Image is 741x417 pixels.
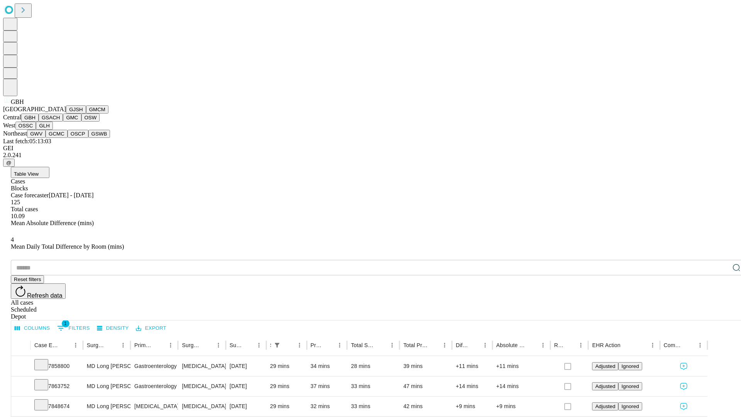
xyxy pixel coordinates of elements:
div: Total Scheduled Duration [351,342,375,348]
div: 7863752 [34,376,79,396]
div: [MEDICAL_DATA] FLEXIBLE PROXIMAL DIAGNOSTIC [182,397,222,416]
div: 42 mins [403,397,448,416]
button: Table View [11,167,49,178]
div: Case Epic Id [34,342,59,348]
button: Sort [202,340,213,351]
span: Adjusted [595,403,615,409]
span: Mean Absolute Difference (mins) [11,220,94,226]
button: Sort [469,340,480,351]
div: MD Long [PERSON_NAME] [87,356,127,376]
button: Show filters [55,322,92,334]
div: 29 mins [270,376,303,396]
div: Surgeon Name [87,342,106,348]
button: Menu [480,340,491,351]
button: Menu [334,340,345,351]
button: GSACH [39,114,63,122]
span: GBH [11,98,24,105]
div: +9 mins [496,397,546,416]
button: GMC [63,114,81,122]
div: 34 mins [311,356,343,376]
span: West [3,122,15,129]
button: Show filters [272,340,283,351]
button: Sort [565,340,575,351]
button: Adjusted [592,362,618,370]
div: +9 mins [456,397,489,416]
button: Sort [59,340,70,351]
div: 39 mins [403,356,448,376]
button: Density [95,322,131,334]
div: Predicted In Room Duration [311,342,323,348]
div: 29 mins [270,397,303,416]
button: Sort [621,340,632,351]
span: Adjusted [595,383,615,389]
div: Comments [664,342,683,348]
span: 125 [11,199,20,205]
div: Absolute Difference [496,342,526,348]
button: OSCP [68,130,88,138]
button: Menu [70,340,81,351]
span: Case forecaster [11,192,49,198]
button: Menu [387,340,398,351]
button: Sort [376,340,387,351]
button: GJSH [66,105,86,114]
div: [MEDICAL_DATA] FLEXIBLE PROXIMAL DIAGNOSTIC [182,356,222,376]
div: +14 mins [496,376,546,396]
div: Difference [456,342,468,348]
button: Sort [428,340,439,351]
button: Expand [15,360,27,373]
span: Mean Daily Total Difference by Room (mins) [11,243,124,250]
div: EHR Action [592,342,620,348]
button: Sort [154,340,165,351]
button: Menu [294,340,305,351]
div: 1 active filter [272,340,283,351]
div: MD Long [PERSON_NAME] [87,397,127,416]
button: GLH [36,122,52,130]
span: 4 [11,236,14,243]
div: Total Predicted Duration [403,342,428,348]
button: Reset filters [11,275,44,283]
button: Ignored [618,402,642,410]
span: Reset filters [14,276,41,282]
div: Resolved in EHR [554,342,564,348]
button: Sort [323,340,334,351]
div: 32 mins [311,397,343,416]
button: Menu [254,340,264,351]
button: GCMC [46,130,68,138]
button: Adjusted [592,382,618,390]
button: Adjusted [592,402,618,410]
span: Ignored [621,403,639,409]
button: Menu [213,340,224,351]
span: Table View [14,171,39,177]
div: Surgery Name [182,342,201,348]
div: 37 mins [311,376,343,396]
button: Sort [527,340,538,351]
button: Refresh data [11,283,66,299]
span: @ [6,160,12,166]
button: Menu [165,340,176,351]
button: Menu [439,340,450,351]
div: 7848674 [34,397,79,416]
div: 7858800 [34,356,79,376]
button: @ [3,159,15,167]
button: GSWB [88,130,110,138]
span: Refresh data [27,292,63,299]
button: Ignored [618,362,642,370]
div: Surgery Date [230,342,242,348]
span: Northeast [3,130,27,137]
button: GWV [27,130,46,138]
div: 33 mins [351,376,396,396]
span: 10.09 [11,213,25,219]
div: +14 mins [456,376,489,396]
button: Select columns [13,322,52,334]
button: OSW [81,114,100,122]
div: [DATE] [230,397,262,416]
span: [GEOGRAPHIC_DATA] [3,106,66,112]
div: 2.0.241 [3,152,738,159]
button: Expand [15,380,27,393]
div: [MEDICAL_DATA] [134,397,174,416]
div: 28 mins [351,356,396,376]
button: Sort [283,340,294,351]
div: MD Long [PERSON_NAME] [87,376,127,396]
button: Export [134,322,168,334]
div: 47 mins [403,376,448,396]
